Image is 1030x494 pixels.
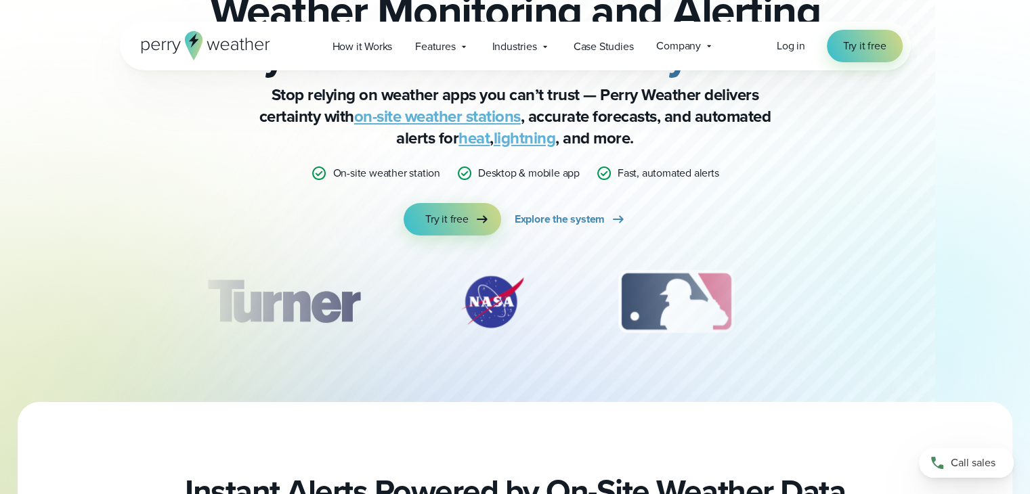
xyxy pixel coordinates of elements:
[354,104,521,129] a: on-site weather stations
[813,268,921,336] div: 4 of 12
[574,39,634,55] span: Case Studies
[404,203,501,235] a: Try it free
[494,126,556,150] a: lightning
[515,203,626,235] a: Explore the system
[562,32,645,60] a: Case Studies
[332,165,439,181] p: On-site weather station
[827,30,903,62] a: Try it free
[187,268,379,336] img: Turner-Construction_1.svg
[843,38,886,54] span: Try it free
[445,268,540,336] div: 2 of 12
[458,126,490,150] a: heat
[415,39,455,55] span: Features
[951,455,995,471] span: Call sales
[919,448,1014,478] a: Call sales
[332,39,393,55] span: How it Works
[425,211,469,227] span: Try it free
[605,268,748,336] div: 3 of 12
[478,165,580,181] p: Desktop & mobile app
[244,84,786,149] p: Stop relying on weather apps you can’t trust — Perry Weather delivers certainty with , accurate f...
[188,268,843,342] div: slideshow
[777,38,805,53] span: Log in
[515,211,605,227] span: Explore the system
[187,268,379,336] div: 1 of 12
[321,32,404,60] a: How it Works
[813,268,921,336] img: PGA.svg
[618,165,719,181] p: Fast, automated alerts
[492,39,537,55] span: Industries
[777,38,805,54] a: Log in
[445,268,540,336] img: NASA.svg
[605,268,748,336] img: MLB.svg
[656,38,701,54] span: Company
